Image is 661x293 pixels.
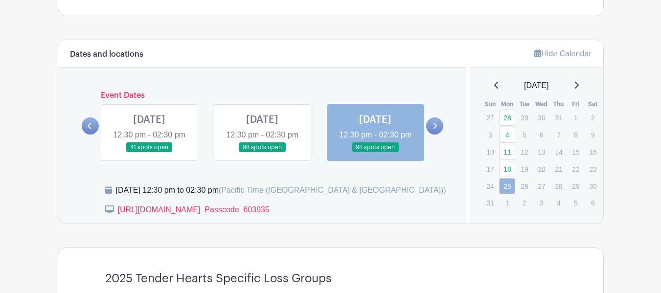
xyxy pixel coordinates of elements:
[550,161,567,177] p: 21
[482,110,498,125] p: 27
[516,161,532,177] p: 19
[550,144,567,159] p: 14
[568,179,584,194] p: 29
[482,161,498,177] p: 17
[516,195,532,210] p: 2
[533,127,549,142] p: 6
[118,205,270,214] a: [URL][DOMAIN_NAME] Passcode 603935
[516,127,532,142] p: 5
[499,99,516,109] th: Mon
[534,49,591,58] a: Hide Calendar
[533,99,550,109] th: Wed
[550,195,567,210] p: 4
[585,161,601,177] p: 23
[568,161,584,177] p: 22
[585,127,601,142] p: 9
[70,50,143,59] h6: Dates and locations
[568,110,584,125] p: 1
[585,179,601,194] p: 30
[105,271,332,286] h4: 2025 Tender Hearts Specific Loss Groups
[584,99,601,109] th: Sat
[533,195,549,210] p: 3
[585,144,601,159] p: 16
[499,127,515,143] a: 4
[481,99,499,109] th: Sun
[585,195,601,210] p: 6
[550,127,567,142] p: 7
[499,144,515,160] a: 11
[482,144,498,159] p: 10
[533,179,549,194] p: 27
[568,127,584,142] p: 8
[568,144,584,159] p: 15
[219,186,446,194] span: (Pacific Time ([GEOGRAPHIC_DATA] & [GEOGRAPHIC_DATA]))
[116,184,446,196] div: [DATE] 12:30 pm to 02:30 pm
[482,127,498,142] p: 3
[567,99,584,109] th: Fri
[550,179,567,194] p: 28
[533,144,549,159] p: 13
[99,91,427,100] h6: Event Dates
[550,110,567,125] p: 31
[482,195,498,210] p: 31
[482,179,498,194] p: 24
[533,110,549,125] p: 30
[516,110,532,125] p: 29
[499,161,515,177] a: 18
[524,80,548,91] span: [DATE]
[533,161,549,177] p: 20
[516,179,532,194] p: 26
[568,195,584,210] p: 5
[550,99,567,109] th: Thu
[585,110,601,125] p: 2
[499,110,515,126] a: 28
[499,178,515,194] a: 25
[516,99,533,109] th: Tue
[516,144,532,159] p: 12
[499,195,515,210] p: 1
